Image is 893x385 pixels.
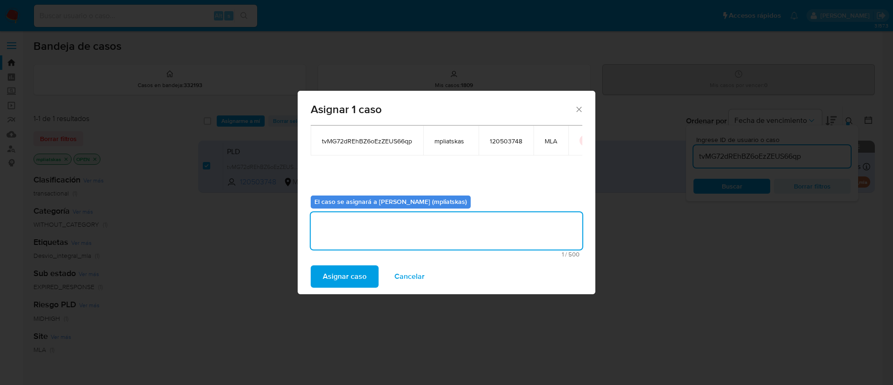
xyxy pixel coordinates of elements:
span: Cancelar [394,266,425,287]
button: icon-button [580,135,591,146]
span: tvMG72dREhBZ6oEzZEUS66qp [322,137,412,145]
button: Cerrar ventana [574,105,583,113]
span: mpliatskas [434,137,467,145]
span: 120503748 [490,137,522,145]
div: assign-modal [298,91,595,294]
span: Asignar caso [323,266,367,287]
button: Cancelar [382,265,437,288]
button: Asignar caso [311,265,379,288]
span: Máximo 500 caracteres [313,251,580,257]
span: MLA [545,137,557,145]
b: El caso se asignará a [PERSON_NAME] (mpliatskas) [314,197,467,206]
span: Asignar 1 caso [311,104,574,115]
